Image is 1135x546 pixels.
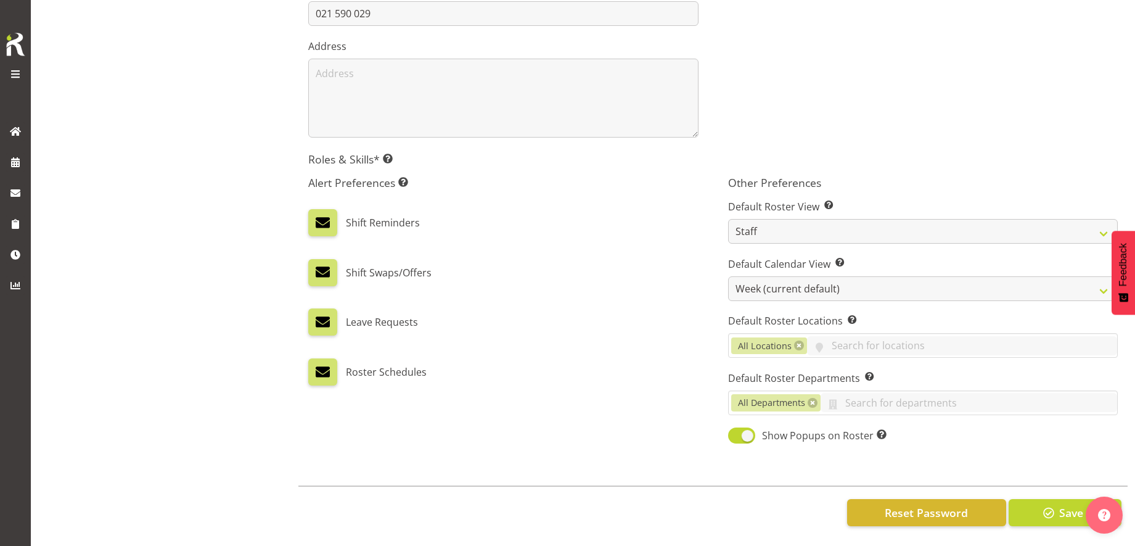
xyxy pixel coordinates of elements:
h5: Other Preferences [728,176,1118,189]
label: Leave Requests [346,308,418,336]
label: Roster Schedules [346,358,427,386]
input: Search for locations [807,336,1117,355]
span: All Locations [738,339,792,353]
button: Feedback - Show survey [1112,231,1135,315]
span: Feedback [1118,243,1129,286]
button: Save [1009,499,1121,526]
label: Shift Swaps/Offers [346,259,432,286]
label: Default Roster Locations [728,313,1118,328]
span: Reset Password [885,505,968,521]
img: help-xxl-2.png [1098,509,1110,521]
button: Reset Password [847,499,1006,526]
h5: Roles & Skills* [308,152,1118,166]
label: Default Roster Departments [728,371,1118,386]
input: Phone Number [308,1,698,26]
span: All Departments [738,396,805,410]
label: Shift Reminders [346,209,420,236]
label: Default Roster View [728,199,1118,214]
img: Rosterit icon logo [3,31,28,58]
span: Show Popups on Roster [755,428,887,443]
label: Default Calendar View [728,257,1118,271]
h5: Alert Preferences [308,176,698,189]
label: Address [308,39,698,54]
span: Save [1059,505,1083,521]
input: Search for departments [821,393,1117,412]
